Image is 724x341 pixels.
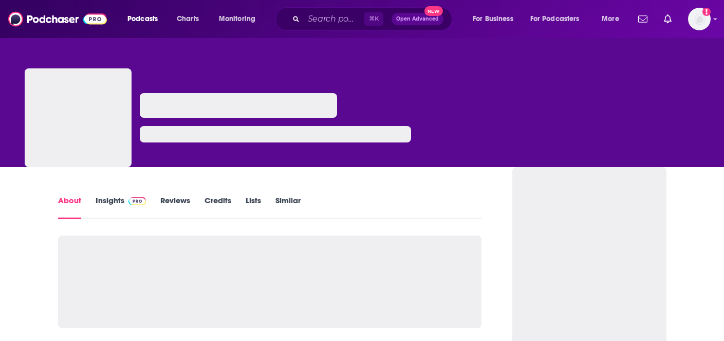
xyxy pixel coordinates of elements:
[128,197,146,205] img: Podchaser Pro
[275,195,301,219] a: Similar
[246,195,261,219] a: Lists
[364,12,383,26] span: ⌘ K
[205,195,231,219] a: Credits
[396,16,439,22] span: Open Advanced
[170,11,205,27] a: Charts
[602,12,619,26] span: More
[96,195,146,219] a: InsightsPodchaser Pro
[595,11,632,27] button: open menu
[285,7,462,31] div: Search podcasts, credits, & more...
[688,8,711,30] img: User Profile
[219,12,255,26] span: Monitoring
[524,11,595,27] button: open menu
[160,195,190,219] a: Reviews
[127,12,158,26] span: Podcasts
[688,8,711,30] span: Logged in as scottb4744
[688,8,711,30] button: Show profile menu
[530,12,580,26] span: For Podcasters
[392,13,443,25] button: Open AdvancedNew
[8,9,107,29] img: Podchaser - Follow, Share and Rate Podcasts
[466,11,526,27] button: open menu
[177,12,199,26] span: Charts
[212,11,269,27] button: open menu
[424,6,443,16] span: New
[304,11,364,27] input: Search podcasts, credits, & more...
[660,10,676,28] a: Show notifications dropdown
[702,8,711,16] svg: Add a profile image
[473,12,513,26] span: For Business
[120,11,171,27] button: open menu
[634,10,652,28] a: Show notifications dropdown
[58,195,81,219] a: About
